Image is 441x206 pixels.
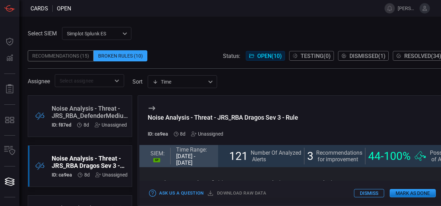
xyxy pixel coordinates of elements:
[296,178,335,187] button: Issue Analysis
[398,6,417,11] span: [PERSON_NAME].[PERSON_NAME]
[94,50,147,61] div: Broken Rules (10)
[257,53,282,59] span: Open ( 10 )
[338,51,389,61] button: Dismissed(1)
[28,78,50,85] span: Assignee
[132,78,142,85] label: sort
[223,53,240,59] span: Status:
[176,146,207,153] div: Time Range:
[229,149,248,163] span: 121
[28,50,94,61] div: Recommendations (15)
[349,53,386,59] span: Dismissed ( 1 )
[206,188,268,199] button: Download raw data
[316,149,362,163] span: Recommendations for improvement
[52,172,72,178] h5: ID: ca9ea
[31,5,48,12] span: Cards
[1,81,18,97] button: Reports
[57,76,111,85] input: Select assignee
[238,178,287,187] button: Recommendation
[307,149,313,163] span: 3
[112,76,122,86] button: Open
[289,51,334,61] button: Testing(0)
[390,189,436,197] button: Mark as Done
[52,155,128,169] div: Noise Analysis - Threat - JRS_RBA Dragos Sev 3 - Rule
[67,30,120,37] p: Simplot Splunk ES
[190,178,230,187] button: Rule Definition
[28,30,57,37] label: Select SIEM
[153,158,160,162] div: SP
[1,33,18,50] button: Dashboard
[84,122,89,128] span: Sep 18, 2025 10:27 AM
[176,153,207,166] div: [DATE] - [DATE]
[344,178,360,187] button: Notes
[354,189,384,197] button: Dismiss
[251,149,301,163] span: Number Of Analyzed Alerts
[191,131,223,137] div: Unassigned
[95,122,127,128] div: Unassigned
[52,105,129,119] div: Noise Analysis - Threat - JRS_RBA_DefenderMedium - Rule
[148,188,206,199] button: Ask Us a Question
[57,5,71,12] span: open
[246,51,285,61] button: Open(10)
[180,131,185,137] span: Sep 18, 2025 10:27 AM
[153,78,206,85] div: Time
[1,112,18,128] button: MITRE - Detection Posture
[1,143,18,159] button: Inventory
[52,122,71,128] h5: ID: f87ed
[150,150,165,157] span: SIEM:
[95,172,128,178] div: Unassigned
[148,131,168,137] h5: ID: ca9ea
[1,173,18,190] button: Cards
[84,172,90,178] span: Sep 18, 2025 10:27 AM
[301,53,331,59] span: Testing ( 0 )
[1,50,18,67] button: Detections
[368,149,410,163] span: 44 - 100 %
[150,178,182,187] button: Result Sets
[148,114,298,121] div: Noise Analysis - Threat - JRS_RBA Dragos Sev 3 - Rule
